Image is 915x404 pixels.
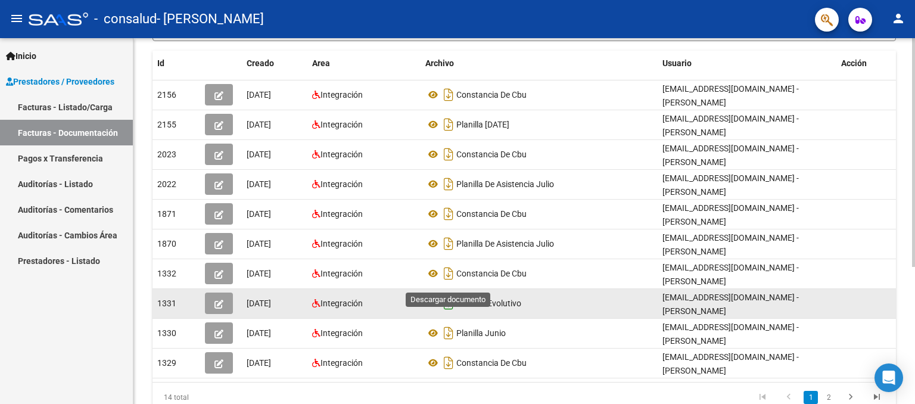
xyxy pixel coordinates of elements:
[247,179,271,189] span: [DATE]
[441,175,456,194] i: Descargar documento
[425,58,454,68] span: Archivo
[777,391,800,404] a: go to previous page
[441,115,456,134] i: Descargar documento
[662,114,799,137] span: [EMAIL_ADDRESS][DOMAIN_NAME] - [PERSON_NAME]
[836,51,896,76] datatable-header-cell: Acción
[456,90,527,100] span: Constancia De Cbu
[441,145,456,164] i: Descargar documento
[320,239,363,248] span: Integración
[456,269,527,278] span: Constancia De Cbu
[456,150,527,159] span: Constancia De Cbu
[157,150,176,159] span: 2023
[247,150,271,159] span: [DATE]
[456,209,527,219] span: Constancia De Cbu
[242,51,307,76] datatable-header-cell: Creado
[157,358,176,368] span: 1329
[320,269,363,278] span: Integración
[841,58,867,68] span: Acción
[662,233,799,256] span: [EMAIL_ADDRESS][DOMAIN_NAME] - [PERSON_NAME]
[456,358,527,368] span: Constancia De Cbu
[421,51,658,76] datatable-header-cell: Archivo
[320,150,363,159] span: Integración
[320,328,363,338] span: Integración
[247,269,271,278] span: [DATE]
[94,6,157,32] span: - consalud
[662,58,692,68] span: Usuario
[157,239,176,248] span: 1870
[10,11,24,26] mat-icon: menu
[456,299,521,308] span: Informe Evolutivo
[456,239,554,248] span: Planilla De Asistencia Julio
[662,352,799,375] span: [EMAIL_ADDRESS][DOMAIN_NAME] - [PERSON_NAME]
[662,293,799,316] span: [EMAIL_ADDRESS][DOMAIN_NAME] - [PERSON_NAME]
[804,391,818,404] a: 1
[658,51,836,76] datatable-header-cell: Usuario
[662,173,799,197] span: [EMAIL_ADDRESS][DOMAIN_NAME] - [PERSON_NAME]
[441,85,456,104] i: Descargar documento
[866,391,888,404] a: go to last page
[247,58,274,68] span: Creado
[839,391,862,404] a: go to next page
[157,6,264,32] span: - [PERSON_NAME]
[441,294,456,313] i: Descargar documento
[320,299,363,308] span: Integración
[247,328,271,338] span: [DATE]
[441,324,456,343] i: Descargar documento
[662,203,799,226] span: [EMAIL_ADDRESS][DOMAIN_NAME] - [PERSON_NAME]
[441,204,456,223] i: Descargar documento
[157,120,176,129] span: 2155
[157,328,176,338] span: 1330
[821,391,836,404] a: 2
[320,120,363,129] span: Integración
[441,264,456,283] i: Descargar documento
[662,144,799,167] span: [EMAIL_ADDRESS][DOMAIN_NAME] - [PERSON_NAME]
[320,90,363,100] span: Integración
[456,120,509,129] span: Planilla [DATE]
[320,358,363,368] span: Integración
[247,239,271,248] span: [DATE]
[662,263,799,286] span: [EMAIL_ADDRESS][DOMAIN_NAME] - [PERSON_NAME]
[157,90,176,100] span: 2156
[662,84,799,107] span: [EMAIL_ADDRESS][DOMAIN_NAME] - [PERSON_NAME]
[247,299,271,308] span: [DATE]
[247,209,271,219] span: [DATE]
[247,358,271,368] span: [DATE]
[157,179,176,189] span: 2022
[157,209,176,219] span: 1871
[441,353,456,372] i: Descargar documento
[157,269,176,278] span: 1332
[247,90,271,100] span: [DATE]
[662,322,799,346] span: [EMAIL_ADDRESS][DOMAIN_NAME] - [PERSON_NAME]
[152,51,200,76] datatable-header-cell: Id
[307,51,421,76] datatable-header-cell: Area
[751,391,774,404] a: go to first page
[320,209,363,219] span: Integración
[6,75,114,88] span: Prestadores / Proveedores
[441,234,456,253] i: Descargar documento
[874,363,903,392] div: Open Intercom Messenger
[157,58,164,68] span: Id
[157,299,176,308] span: 1331
[6,49,36,63] span: Inicio
[247,120,271,129] span: [DATE]
[456,179,554,189] span: Planilla De Asistencia Julio
[456,328,506,338] span: Planilla Junio
[312,58,330,68] span: Area
[320,179,363,189] span: Integración
[891,11,905,26] mat-icon: person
